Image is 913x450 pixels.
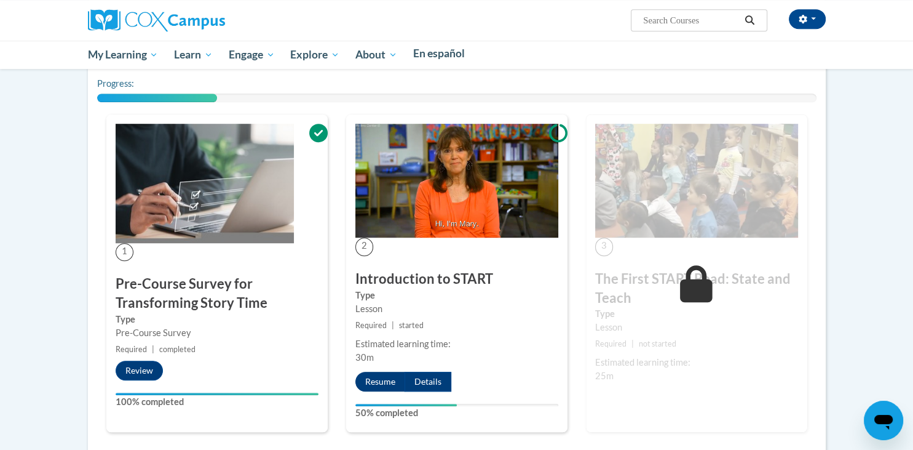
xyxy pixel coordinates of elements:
span: Required [116,345,147,354]
label: Type [355,289,558,302]
div: Your progress [116,393,318,395]
button: Resume [355,372,405,392]
span: En español [413,47,464,60]
a: My Learning [80,41,167,69]
label: Progress: [97,77,168,90]
div: Main menu [69,41,844,69]
span: | [631,339,634,348]
span: | [392,321,394,330]
button: Search [740,13,759,28]
label: 50% completed [355,406,558,420]
span: 3 [595,238,613,255]
label: Type [595,307,798,321]
label: 100% completed [116,395,318,409]
div: Estimated learning time: [595,356,798,369]
span: About [355,47,397,62]
span: Engage [229,47,275,62]
span: 2 [355,238,373,255]
span: 25m [595,371,614,381]
h3: Introduction to START [355,270,558,289]
button: Account Settings [789,9,826,29]
span: 1 [116,243,133,261]
img: Course Image [355,124,558,238]
div: Estimated learning time: [355,337,558,351]
div: Pre-Course Survey [116,326,318,340]
a: Cox Campus [88,14,225,25]
img: Course Image [116,124,294,243]
h3: The First START Read: State and Teach [595,270,798,308]
span: | [152,345,154,354]
input: Search Courses [642,13,740,28]
span: Learn [174,47,213,62]
img: Cox Campus [88,9,225,31]
span: not started [639,339,676,348]
a: About [347,41,405,69]
span: completed [159,345,196,354]
a: En español [405,41,473,66]
span: My Learning [87,47,158,62]
iframe: Button to launch messaging window [864,401,903,440]
span: started [399,321,424,330]
button: Details [405,372,451,392]
span: Explore [290,47,339,62]
div: Lesson [595,321,798,334]
button: Review [116,361,163,380]
a: Learn [166,41,221,69]
h3: Pre-Course Survey for Transforming Story Time [116,275,318,313]
span: 30m [355,352,374,363]
div: Lesson [355,302,558,316]
a: Engage [221,41,283,69]
div: Your progress [355,404,457,406]
img: Course Image [595,124,798,238]
span: Required [595,339,626,348]
label: Type [116,313,318,326]
span: Required [355,321,387,330]
a: Explore [282,41,347,69]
